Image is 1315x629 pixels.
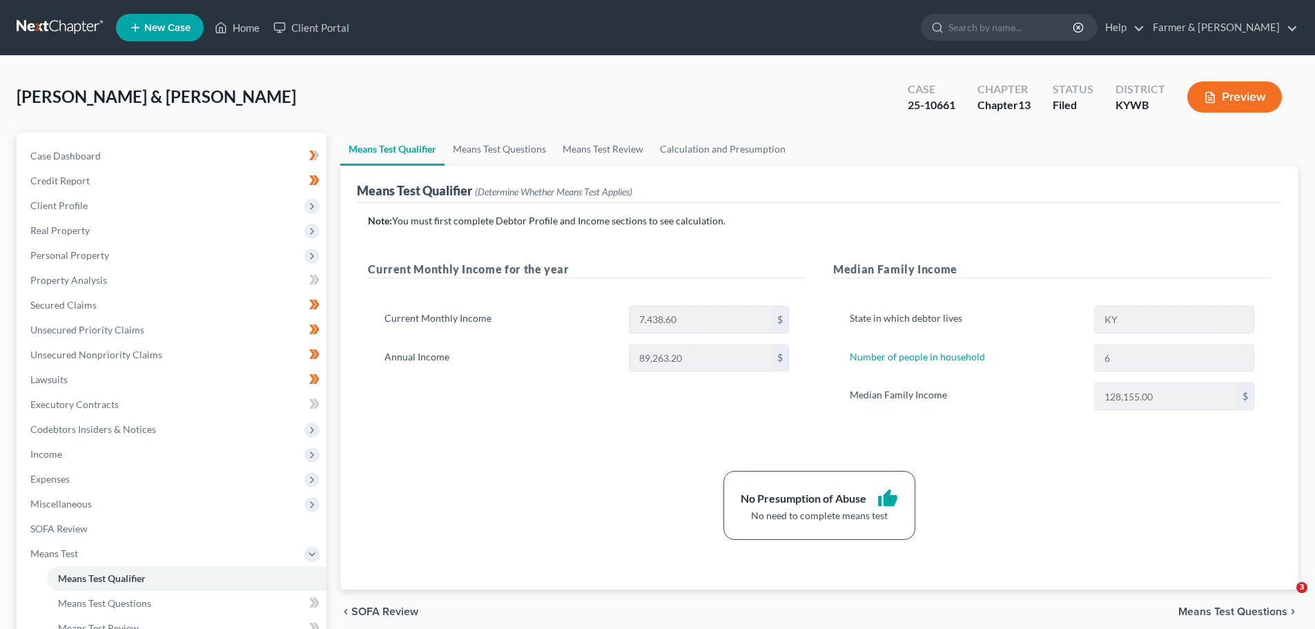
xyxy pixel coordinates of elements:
[30,374,68,385] span: Lawsuits
[340,606,351,617] i: chevron_left
[1018,98,1031,111] span: 13
[351,606,418,617] span: SOFA Review
[30,523,88,534] span: SOFA Review
[30,249,109,261] span: Personal Property
[208,15,266,40] a: Home
[378,306,621,333] label: Current Monthly Income
[30,200,88,211] span: Client Profile
[340,133,445,166] a: Means Test Qualifier
[1146,15,1298,40] a: Farmer & [PERSON_NAME]
[833,261,1271,278] h5: Median Family Income
[977,81,1031,97] div: Chapter
[30,224,90,236] span: Real Property
[144,23,191,33] span: New Case
[266,15,356,40] a: Client Portal
[368,215,392,226] strong: Note:
[30,150,101,162] span: Case Dashboard
[1268,582,1301,615] iframe: Intercom live chat
[630,307,772,333] input: 0.00
[843,306,1087,333] label: State in which debtor lives
[772,307,788,333] div: $
[30,349,162,360] span: Unsecured Nonpriority Claims
[30,324,144,336] span: Unsecured Priority Claims
[948,14,1075,40] input: Search by name...
[19,168,327,193] a: Credit Report
[378,345,621,372] label: Annual Income
[772,345,788,371] div: $
[30,299,97,311] span: Secured Claims
[19,392,327,417] a: Executory Contracts
[47,591,327,616] a: Means Test Questions
[368,261,806,278] h5: Current Monthly Income for the year
[30,423,156,435] span: Codebtors Insiders & Notices
[1116,97,1165,113] div: KYWB
[843,383,1087,410] label: Median Family Income
[340,606,418,617] button: chevron_left SOFA Review
[554,133,652,166] a: Means Test Review
[30,175,90,186] span: Credit Report
[741,491,866,507] div: No Presumption of Abuse
[17,86,296,106] span: [PERSON_NAME] & [PERSON_NAME]
[908,97,955,113] div: 25-10661
[357,182,632,199] div: Means Test Qualifier
[1098,15,1144,40] a: Help
[58,597,151,609] span: Means Test Questions
[1053,81,1093,97] div: Status
[850,351,985,362] a: Number of people in household
[30,548,78,559] span: Means Test
[977,97,1031,113] div: Chapter
[1187,81,1282,113] button: Preview
[908,81,955,97] div: Case
[630,345,772,371] input: 0.00
[741,509,898,523] div: No need to complete means test
[30,274,107,286] span: Property Analysis
[19,318,327,342] a: Unsecured Priority Claims
[30,398,119,410] span: Executory Contracts
[1095,345,1254,371] input: --
[1178,606,1287,617] span: Means Test Questions
[1296,582,1307,593] span: 3
[19,516,327,541] a: SOFA Review
[47,566,327,591] a: Means Test Qualifier
[1095,307,1254,333] input: State
[30,498,92,510] span: Miscellaneous
[19,268,327,293] a: Property Analysis
[652,133,794,166] a: Calculation and Presumption
[368,214,1271,228] p: You must first complete Debtor Profile and Income sections to see calculation.
[1237,383,1254,409] div: $
[1095,383,1237,409] input: 0.00
[1116,81,1165,97] div: District
[19,144,327,168] a: Case Dashboard
[445,133,554,166] a: Means Test Questions
[30,448,62,460] span: Income
[19,367,327,392] a: Lawsuits
[58,572,146,584] span: Means Test Qualifier
[475,186,632,197] span: (Determine Whether Means Test Applies)
[19,293,327,318] a: Secured Claims
[19,342,327,367] a: Unsecured Nonpriority Claims
[877,488,898,509] i: thumb_up
[1053,97,1093,113] div: Filed
[30,473,70,485] span: Expenses
[1178,606,1298,617] button: Means Test Questions chevron_right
